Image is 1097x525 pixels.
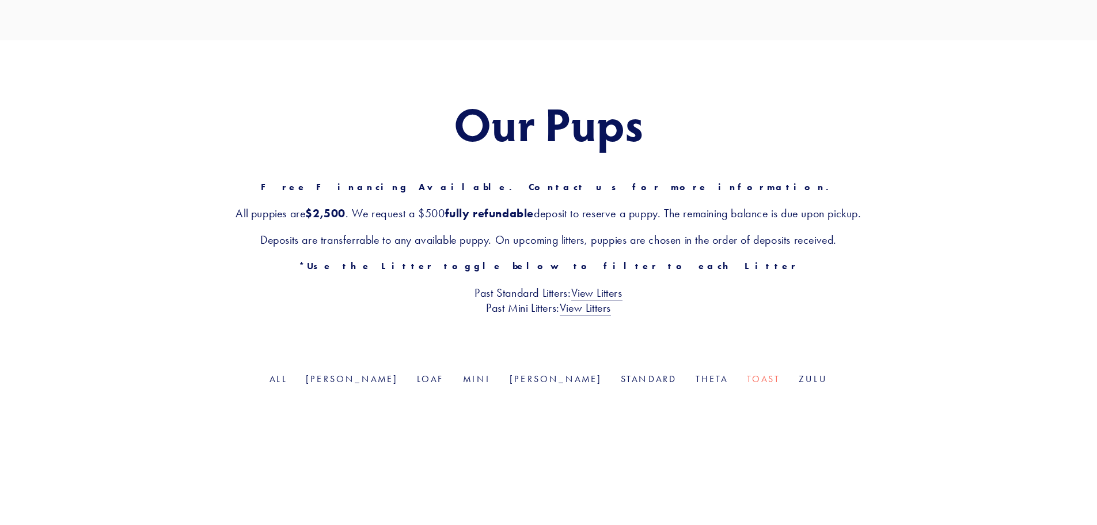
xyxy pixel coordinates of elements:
a: Mini [463,373,491,384]
a: Loaf [417,373,445,384]
a: [PERSON_NAME] [306,373,398,384]
h3: Past Standard Litters: Past Mini Litters: [58,285,1039,315]
a: Zulu [799,373,828,384]
h3: All puppies are . We request a $500 deposit to reserve a puppy. The remaining balance is due upon... [58,206,1039,221]
h1: Our Pups [58,98,1039,149]
a: Theta [696,373,728,384]
a: [PERSON_NAME] [510,373,602,384]
a: View Litters [571,286,622,301]
a: Standard [621,373,677,384]
strong: $2,500 [305,206,346,220]
strong: *Use the Litter toggle below to filter to each Litter [299,260,798,271]
strong: fully refundable [445,206,534,220]
strong: Free Financing Available. Contact us for more information. [261,182,836,192]
a: Toast [747,373,780,384]
a: View Litters [560,301,611,316]
a: All [269,373,287,384]
h3: Deposits are transferrable to any available puppy. On upcoming litters, puppies are chosen in the... [58,232,1039,247]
